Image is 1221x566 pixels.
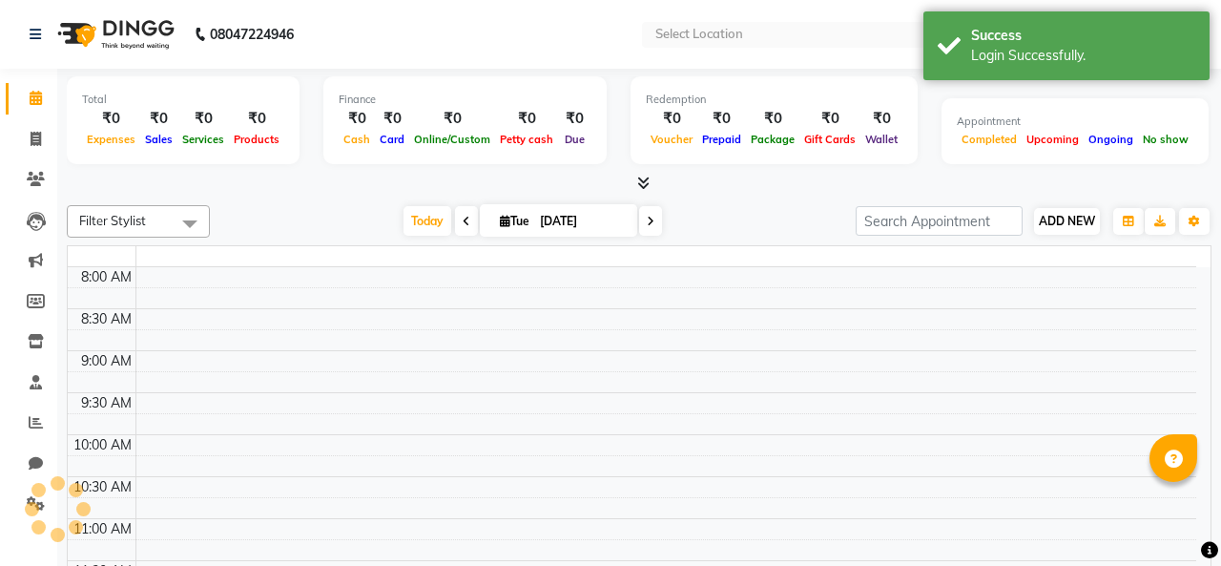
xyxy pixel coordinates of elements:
[646,133,697,146] span: Voucher
[229,133,284,146] span: Products
[79,213,146,228] span: Filter Stylist
[1138,133,1193,146] span: No show
[339,108,375,130] div: ₹0
[534,207,630,236] input: 2025-09-02
[697,133,746,146] span: Prepaid
[1084,133,1138,146] span: Ongoing
[799,108,860,130] div: ₹0
[655,25,743,44] div: Select Location
[404,206,451,236] span: Today
[339,133,375,146] span: Cash
[957,133,1022,146] span: Completed
[971,26,1195,46] div: Success
[70,435,135,455] div: 10:00 AM
[495,214,534,228] span: Tue
[77,393,135,413] div: 9:30 AM
[409,108,495,130] div: ₹0
[860,108,902,130] div: ₹0
[799,133,860,146] span: Gift Cards
[70,519,135,539] div: 11:00 AM
[1022,133,1084,146] span: Upcoming
[210,8,294,61] b: 08047224946
[70,477,135,497] div: 10:30 AM
[860,133,902,146] span: Wallet
[177,108,229,130] div: ₹0
[646,92,902,108] div: Redemption
[646,108,697,130] div: ₹0
[177,133,229,146] span: Services
[82,92,284,108] div: Total
[558,108,591,130] div: ₹0
[560,133,590,146] span: Due
[375,108,409,130] div: ₹0
[77,267,135,287] div: 8:00 AM
[140,108,177,130] div: ₹0
[409,133,495,146] span: Online/Custom
[77,351,135,371] div: 9:00 AM
[82,133,140,146] span: Expenses
[697,108,746,130] div: ₹0
[856,206,1023,236] input: Search Appointment
[495,108,558,130] div: ₹0
[375,133,409,146] span: Card
[746,133,799,146] span: Package
[746,108,799,130] div: ₹0
[77,309,135,329] div: 8:30 AM
[495,133,558,146] span: Petty cash
[1034,208,1100,235] button: ADD NEW
[971,46,1195,66] div: Login Successfully.
[49,8,179,61] img: logo
[1039,214,1095,228] span: ADD NEW
[229,108,284,130] div: ₹0
[82,108,140,130] div: ₹0
[140,133,177,146] span: Sales
[957,114,1193,130] div: Appointment
[339,92,591,108] div: Finance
